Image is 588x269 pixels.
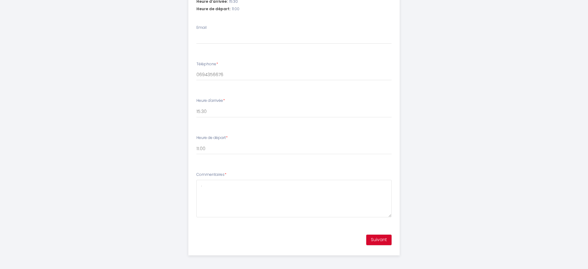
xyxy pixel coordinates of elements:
[196,172,226,178] label: Commentaires
[196,25,207,31] label: Email
[366,235,392,245] button: Suivant
[196,135,228,141] label: Heure de départ
[196,98,225,104] label: Heure d'arrivée
[196,61,218,67] label: Téléphone
[196,6,230,12] span: Heure de départ:
[232,6,239,12] span: 11:00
